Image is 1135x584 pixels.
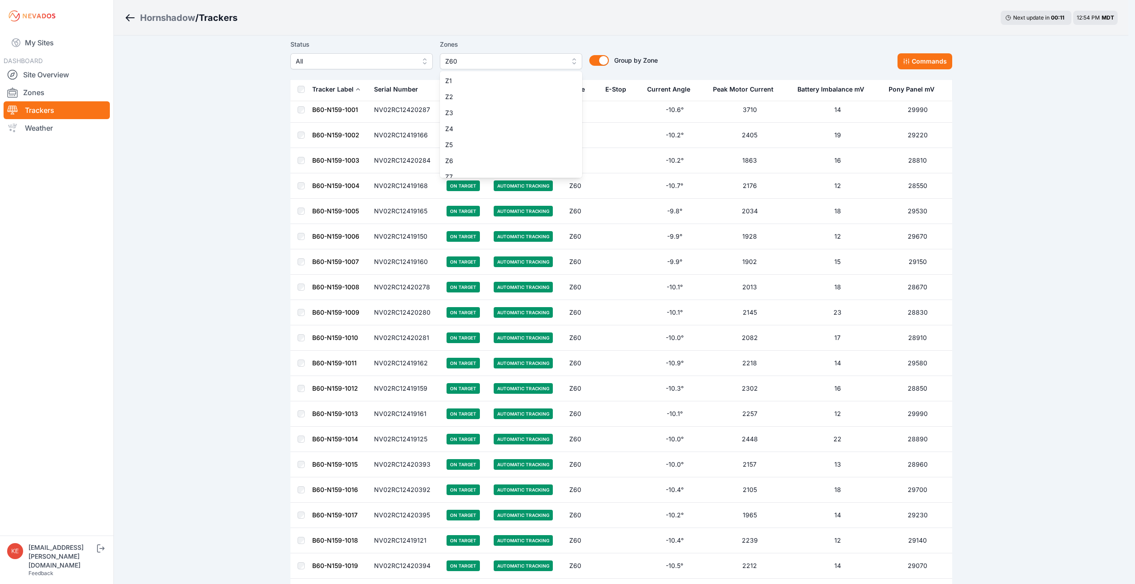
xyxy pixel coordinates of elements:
button: Z60 [440,53,582,69]
div: Z60 [440,71,582,178]
span: Z1 [445,76,566,85]
span: Z7 [445,172,566,181]
span: Z60 [445,56,564,67]
span: Z4 [445,124,566,133]
span: Z6 [445,156,566,165]
span: Z2 [445,92,566,101]
span: Z3 [445,108,566,117]
span: Z5 [445,140,566,149]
